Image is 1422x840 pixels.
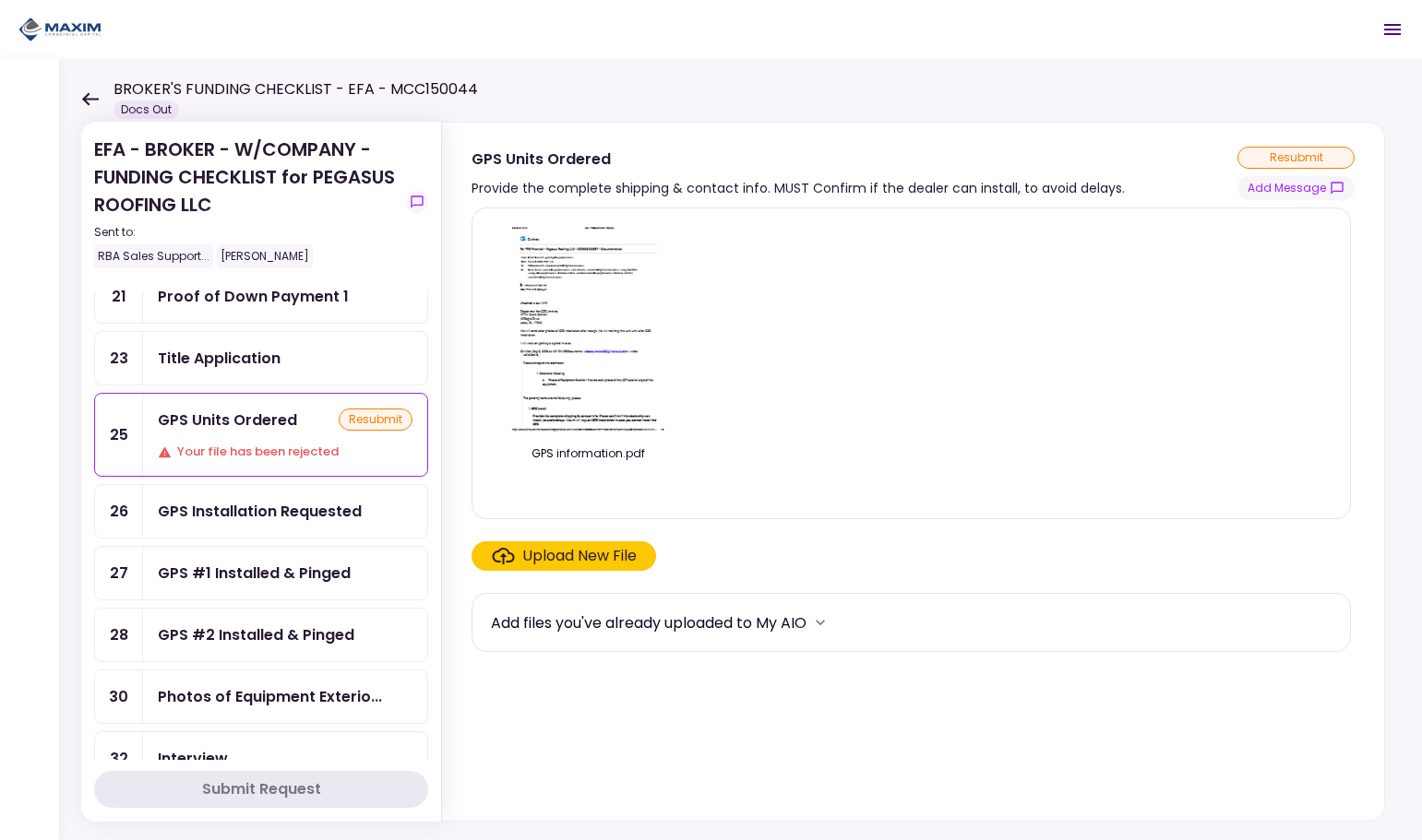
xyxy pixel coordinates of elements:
button: show-messages [406,191,428,213]
img: Partner icon [18,16,102,43]
div: GPS Units OrderedProvide the complete shipping & contact info. MUST Confirm if the dealer can ins... [441,122,1385,822]
div: 32 [95,732,143,785]
div: Sent to: [94,224,399,241]
div: Photos of Equipment Exterior [158,685,382,708]
div: Provide the complete shipping & contact info. MUST Confirm if the dealer can install, to avoid de... [472,177,1125,199]
a: 27GPS #1 Installed & Pinged [94,546,428,600]
div: Proof of Down Payment 1 [158,285,349,308]
div: 23 [95,332,143,385]
div: GPS Units Ordered [472,148,1125,171]
button: Submit Request [94,771,428,808]
button: Open menu [1370,7,1415,52]
div: 28 [95,609,143,661]
div: 27 [95,547,143,599]
div: Interview [158,747,228,770]
div: EFA - BROKER - W/COMPANY - FUNDING CHECKLIST for PEGASUS ROOFING LLC [94,136,399,268]
a: 23Title Application [94,331,428,385]
div: resubmit [339,408,412,431]
div: GPS information.pdf [491,445,685,462]
div: Add files you've already uploaded to My AIO [491,611,807,634]
a: 32Interview [94,731,428,786]
div: Docs Out [114,101,179,119]
div: Your file has been rejected [158,443,412,461]
button: show-messages [1237,176,1355,200]
a: 30Photos of Equipment Exterior [94,669,428,724]
div: Submit Request [202,778,321,800]
div: GPS #1 Installed & Pinged [158,562,351,585]
a: 26GPS Installation Requested [94,484,428,538]
div: GPS Units Ordered [158,408,297,432]
div: Title Application [158,347,281,370]
div: 30 [95,670,143,723]
div: [PERSON_NAME] [217,244,313,268]
div: RBA Sales Support... [94,244,213,268]
div: 25 [95,394,143,476]
div: 21 [95,270,143,323]
div: 26 [95,485,143,538]
div: resubmit [1237,147,1355,169]
div: GPS #2 Installed & Pinged [158,623,354,646]
div: GPS Installation Requested [158,500,362,523]
h1: BROKER'S FUNDING CHECKLIST - EFA - MCC150044 [114,78,478,101]
button: more [807,609,834,636]
a: 25GPS Units OrderedresubmitYour file has been rejected [94,393,428,477]
a: 21Proof of Down Payment 1 [94,269,428,324]
span: Click here to upload the required document [472,541,656,571]
a: 28GPS #2 Installed & Pinged [94,608,428,662]
div: Upload New File [522,545,637,567]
